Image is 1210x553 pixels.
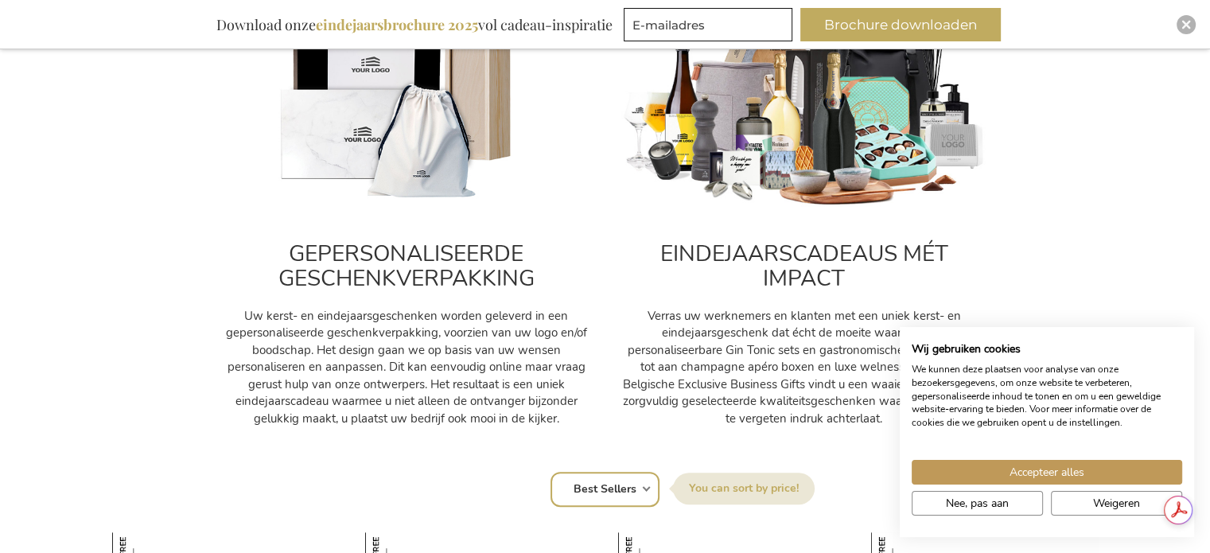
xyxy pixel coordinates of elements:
[1177,15,1196,34] div: Close
[1093,495,1140,512] span: Weigeren
[621,242,987,291] h2: EINDEJAARSCADEAUS MÉT IMPACT
[224,308,589,427] p: Uw kerst- en eindejaarsgeschenken worden geleverd in een gepersonaliseerde geschenkverpakking, vo...
[912,460,1182,485] button: Accepteer alle cookies
[1010,464,1084,481] span: Accepteer alles
[209,8,620,41] div: Download onze vol cadeau-inspiratie
[912,491,1043,516] button: Pas cookie voorkeuren aan
[800,8,1001,41] button: Brochure downloaden
[673,473,815,504] label: Sorteer op
[624,8,792,41] input: E-mailadres
[621,308,987,427] p: Verras uw werknemers en klanten met een uniek kerst- en eindejaarsgeschenk dat écht de moeite waa...
[912,342,1182,356] h2: Wij gebruiken cookies
[1181,20,1191,29] img: Close
[1051,491,1182,516] button: Alle cookies weigeren
[316,15,478,34] b: eindejaarsbrochure 2025
[624,8,797,46] form: marketing offers and promotions
[224,242,589,291] h2: GEPERSONALISEERDE GESCHENKVERPAKKING
[946,495,1009,512] span: Nee, pas aan
[912,363,1182,430] p: We kunnen deze plaatsen voor analyse van onze bezoekersgegevens, om onze website te verbeteren, g...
